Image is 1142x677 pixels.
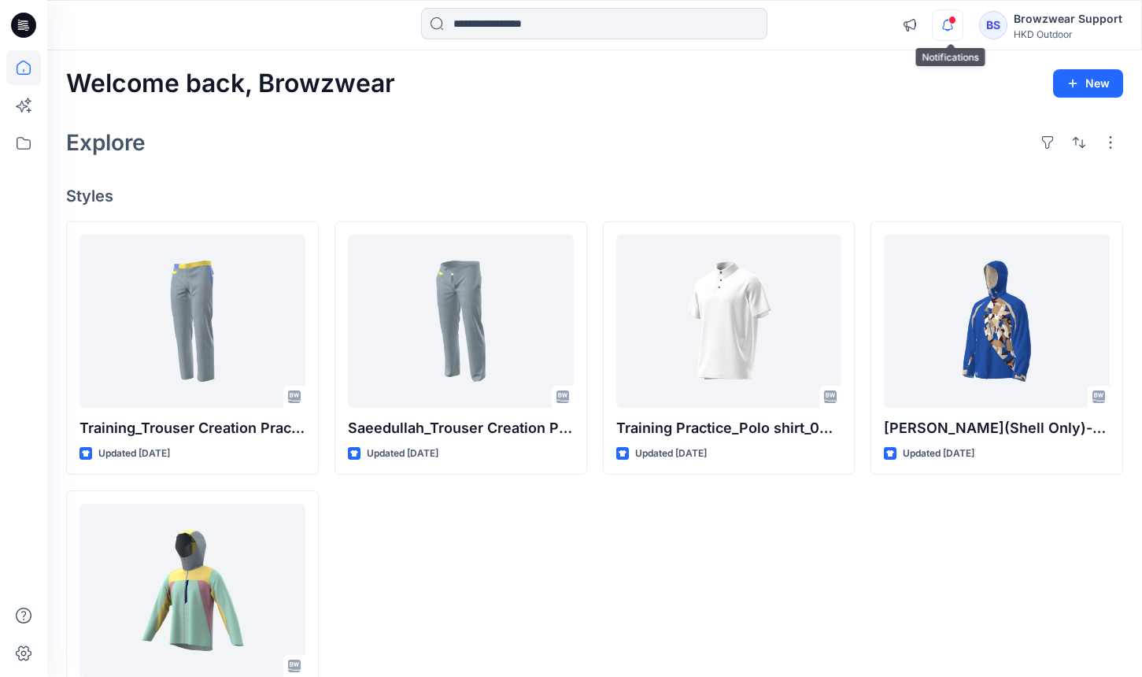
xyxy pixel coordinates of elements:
[1014,28,1122,40] div: HKD Outdoor
[1014,9,1122,28] div: Browzwear Support
[903,446,974,462] p: Updated [DATE]
[66,69,395,98] h2: Welcome back, Browzwear
[367,446,438,462] p: Updated [DATE]
[79,235,305,408] a: Training_Trouser Creation Practice
[884,235,1110,408] a: Saeedullah Men's_Hard_Shell_Jacket(Shell Only)-v2-23July
[98,446,170,462] p: Updated [DATE]
[979,11,1007,39] div: BS
[79,417,305,439] p: Training_Trouser Creation Practice
[616,417,842,439] p: Training Practice_Polo shirt_001-23July
[348,235,574,408] a: Saeedullah_Trouser Creation Practice
[616,235,842,408] a: Training Practice_Polo shirt_001-23July
[66,130,146,155] h2: Explore
[79,504,305,677] a: Jacket Columbia-Asanul Hoque
[348,417,574,439] p: Saeedullah_Trouser Creation Practice
[635,446,707,462] p: Updated [DATE]
[884,417,1110,439] p: [PERSON_NAME](Shell Only)-v2-23July
[66,187,1123,205] h4: Styles
[1053,69,1123,98] button: New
